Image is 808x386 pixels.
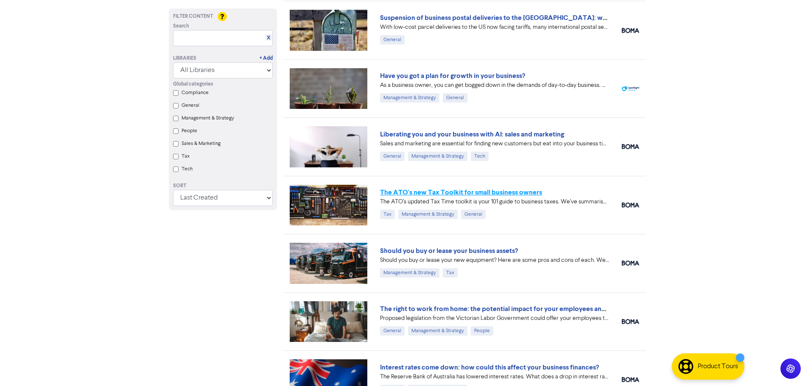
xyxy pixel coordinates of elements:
[622,377,639,382] img: boma
[622,28,639,33] img: boma
[622,86,639,92] img: spotlight
[443,268,458,278] div: Tax
[398,210,458,219] div: Management & Strategy
[173,22,189,30] span: Search
[182,102,199,109] label: General
[380,326,405,336] div: General
[380,72,525,80] a: Have you got a plan for growth in your business?
[380,81,609,90] div: As a business owner, you can get bogged down in the demands of day-to-day business. We can help b...
[182,165,193,173] label: Tech
[173,182,273,190] div: Sort
[260,55,273,62] a: + Add
[380,23,609,32] div: With low-cost parcel deliveries to the US now facing tariffs, many international postal services ...
[380,372,609,381] div: The Reserve Bank of Australia has lowered interest rates. What does a drop in interest rates mean...
[622,203,639,208] img: boma
[380,130,564,139] a: Liberating you and your business with AI: sales and marketing
[380,247,518,255] a: Should you buy or lease your business assets?
[380,305,633,313] a: The right to work from home: the potential impact for your employees and business
[182,127,197,135] label: People
[173,55,196,62] div: Libraries
[380,268,439,278] div: Management & Strategy
[380,14,679,22] a: Suspension of business postal deliveries to the [GEOGRAPHIC_DATA]: what options do you have?
[267,35,270,41] a: X
[471,326,493,336] div: People
[173,13,273,20] div: Filter Content
[380,197,609,206] div: The ATO’s updated Tax Time toolkit is your 101 guide to business taxes. We’ve summarised the key ...
[380,93,439,103] div: Management & Strategy
[622,319,639,324] img: boma
[471,152,489,161] div: Tech
[182,140,221,147] label: Sales & Marketing
[408,326,467,336] div: Management & Strategy
[380,363,599,372] a: Interest rates come down: how could this affect your business finances?
[182,153,190,160] label: Tax
[380,314,609,323] div: Proposed legislation from the Victorian Labor Government could offer your employees the right to ...
[380,188,542,197] a: The ATO's new Tax Toolkit for small business owners
[380,139,609,148] div: Sales and marketing are essential for finding new customers but eat into your business time. We e...
[408,152,467,161] div: Management & Strategy
[380,152,405,161] div: General
[182,89,209,97] label: Compliance
[173,81,273,88] div: Global categories
[182,114,234,122] label: Management & Strategy
[461,210,486,219] div: General
[622,261,639,266] img: boma_accounting
[380,35,405,44] div: General
[443,93,467,103] div: General
[622,144,639,149] img: boma
[380,256,609,265] div: Should you buy or lease your new equipment? Here are some pros and cons of each. We also can revi...
[766,345,808,386] iframe: Chat Widget
[380,210,395,219] div: Tax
